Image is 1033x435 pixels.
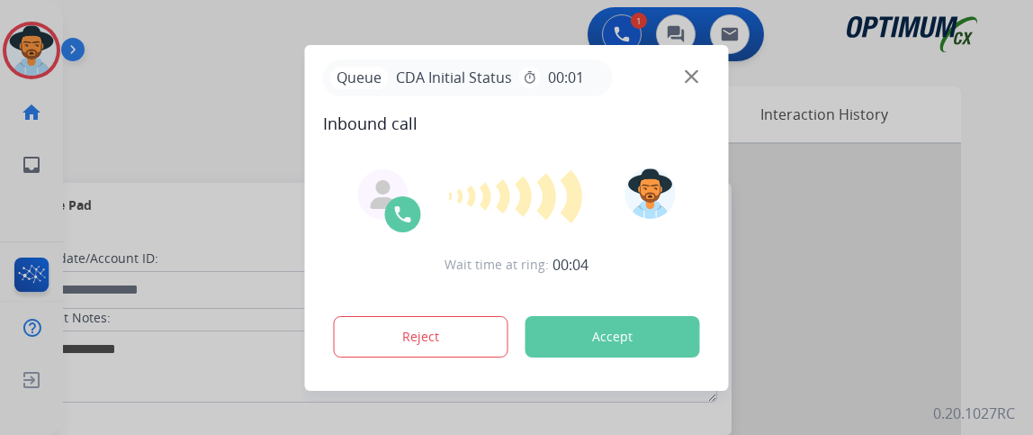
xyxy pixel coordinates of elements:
[685,69,698,83] img: close-button
[525,316,700,358] button: Accept
[392,204,414,225] img: call-icon
[330,67,389,89] p: Queue
[369,180,398,209] img: agent-avatar
[552,254,588,276] span: 00:04
[624,168,675,219] img: avatar
[389,67,519,88] span: CDA Initial Status
[323,111,711,136] span: Inbound call
[523,70,537,85] mat-icon: timer
[445,256,549,274] span: Wait time at ring:
[334,316,508,358] button: Reject
[933,403,1015,424] p: 0.20.1027RC
[548,67,584,88] span: 00:01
